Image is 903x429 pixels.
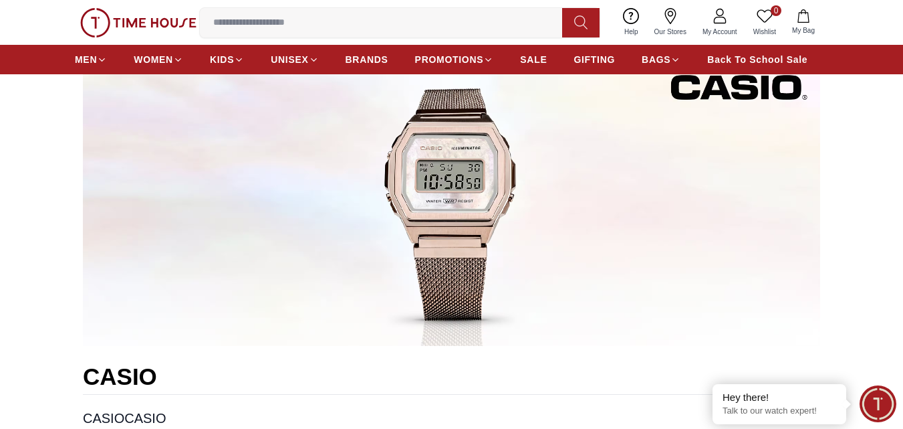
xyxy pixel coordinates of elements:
span: Our Stores [649,27,692,37]
a: KIDS [210,48,244,72]
span: KIDS [210,53,234,66]
a: MEN [75,48,107,72]
span: UNISEX [271,53,308,66]
span: PROMOTIONS [415,53,484,66]
a: CASIO [83,363,157,390]
span: BAGS [642,53,670,66]
span: GIFTING [573,53,615,66]
a: WOMEN [134,48,183,72]
a: Our Stores [646,5,694,39]
span: SALE [520,53,547,66]
a: BAGS [642,48,680,72]
p: CASIOCASIO [83,408,820,428]
a: BRANDS [346,48,388,72]
div: Chat Widget [860,385,896,422]
span: Help [619,27,644,37]
a: PROMOTIONS [415,48,494,72]
img: CASIO [83,58,820,346]
button: My Bag [784,7,823,38]
a: UNISEX [271,48,318,72]
span: Back To School Sale [707,53,807,66]
a: Help [616,5,646,39]
span: My Account [697,27,743,37]
span: WOMEN [134,53,173,66]
span: 0 [771,5,781,16]
span: My Bag [787,25,820,35]
a: GIFTING [573,48,615,72]
img: ... [80,8,197,37]
span: Wishlist [748,27,781,37]
a: 0Wishlist [745,5,784,39]
a: SALE [520,48,547,72]
span: MEN [75,53,97,66]
p: Talk to our watch expert! [723,406,836,417]
a: Back To School Sale [707,48,807,72]
div: Hey there! [723,391,836,404]
span: BRANDS [346,53,388,66]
